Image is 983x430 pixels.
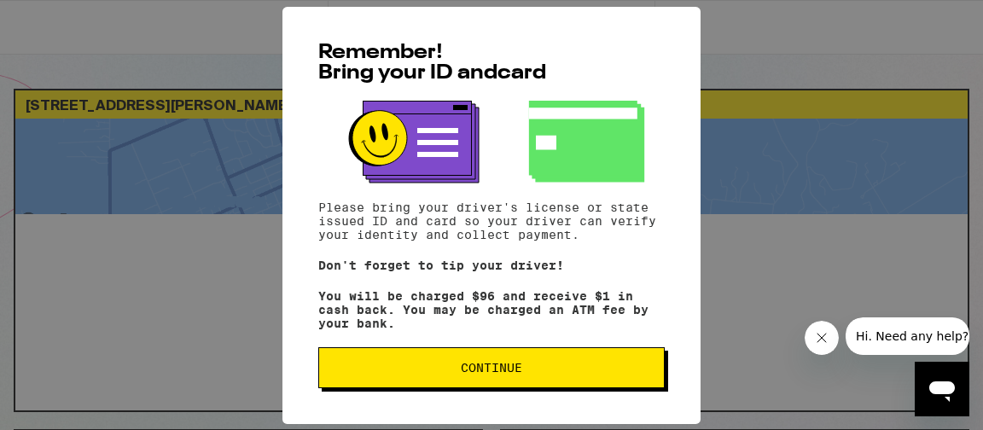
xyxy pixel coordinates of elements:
iframe: Message from company [846,317,969,355]
button: Continue [318,347,665,388]
p: Please bring your driver's license or state issued ID and card so your driver can verify your ide... [318,200,665,241]
p: Don't forget to tip your driver! [318,259,665,272]
p: You will be charged $96 and receive $1 in cash back. You may be charged an ATM fee by your bank. [318,289,665,330]
iframe: Close message [805,321,839,355]
span: Continue [461,362,522,374]
iframe: Button to launch messaging window [915,362,969,416]
span: Remember! Bring your ID and card [318,43,546,84]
